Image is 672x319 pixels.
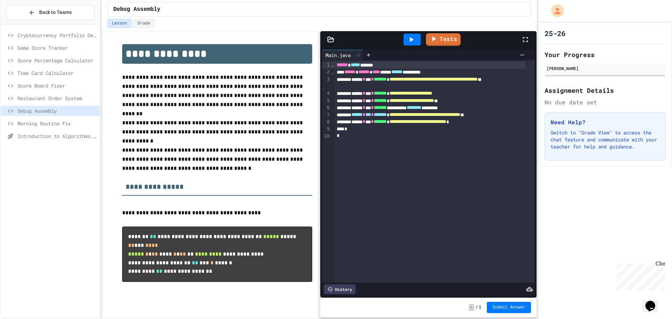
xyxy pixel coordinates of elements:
span: Game Score Tracker [17,44,97,51]
div: Main.java [322,50,363,60]
span: Score Percentage Calculator [17,57,97,64]
a: Tests [426,33,461,46]
iframe: chat widget [643,291,665,312]
span: Fold line [331,62,334,68]
div: 6 [322,104,331,111]
span: Debug Assembly [113,5,160,14]
span: Debug Assembly [17,107,97,115]
div: No due date set [545,98,666,106]
div: 8 [322,119,331,126]
span: - [469,304,474,311]
div: 10 [322,133,331,140]
span: Time Card Calculator [17,69,97,77]
span: Restaurant Order System [17,95,97,102]
button: Grade [133,19,155,28]
button: Lesson [107,19,132,28]
div: 1 [322,62,331,69]
button: Submit Answer [487,302,531,313]
div: 7 [322,112,331,119]
h3: Need Help? [551,118,660,126]
div: 5 [322,97,331,104]
div: Main.java [322,51,354,59]
div: 2 [322,69,331,76]
span: Score Board Fixer [17,82,97,89]
span: 1 [479,305,481,310]
span: / [476,305,478,310]
span: Fold line [331,69,334,75]
div: 3 [322,76,331,90]
span: Back to Teams [39,9,72,16]
div: History [324,284,356,294]
div: 9 [322,126,331,133]
div: 4 [322,90,331,97]
span: Introduction to Algorithms, Programming, and Compilers [17,132,97,140]
span: Cryptocurrency Portfolio Debugger [17,32,97,39]
h2: Assignment Details [545,85,666,95]
div: My Account [544,3,566,19]
h1: 25-26 [545,28,566,38]
span: Morning Routine Fix [17,120,97,127]
p: Switch to "Grade View" to access the chat feature and communicate with your teacher for help and ... [551,129,660,150]
h2: Your Progress [545,50,666,60]
button: Back to Teams [6,5,94,20]
iframe: chat widget [614,261,665,290]
div: [PERSON_NAME] [547,65,664,71]
span: Submit Answer [492,305,525,310]
div: Chat with us now!Close [3,3,48,44]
